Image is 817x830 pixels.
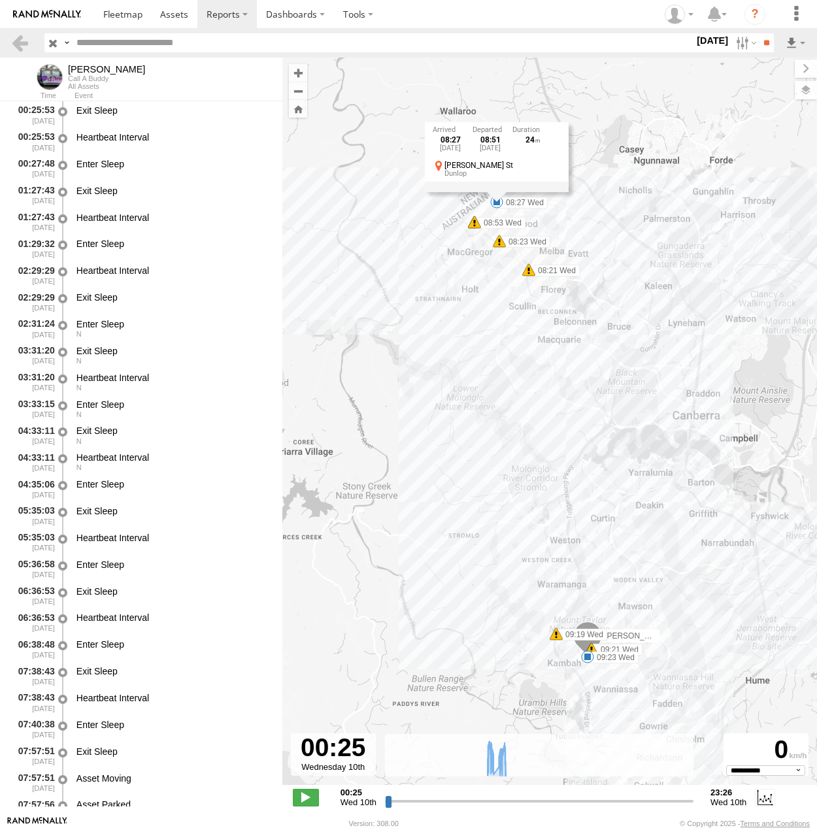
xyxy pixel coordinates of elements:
[10,637,56,661] div: 06:38:48 [DATE]
[76,463,82,471] span: Heading: 9
[341,797,376,807] span: Wed 10th Sep 2025
[76,318,270,330] div: Enter Sleep
[588,652,639,663] label: 09:23 Wed
[741,820,810,827] a: Terms and Conditions
[10,503,56,527] div: 05:35:03 [DATE]
[10,450,56,474] div: 04:33:11 [DATE]
[76,384,82,391] span: Heading: 7
[76,478,270,490] div: Enter Sleep
[660,5,698,24] div: Helen Mason
[76,452,270,463] div: Heartbeat Interval
[68,75,145,82] div: Call A Buddy
[76,105,270,116] div: Exit Sleep
[68,82,145,90] div: All Assets
[10,103,56,127] div: 00:25:53 [DATE]
[76,131,270,143] div: Heartbeat Interval
[694,33,731,48] label: [DATE]
[10,584,56,608] div: 06:36:53 [DATE]
[725,735,807,765] div: 0
[10,690,56,714] div: 07:38:43 [DATE]
[76,559,270,571] div: Enter Sleep
[10,744,56,768] div: 07:57:51 [DATE]
[710,788,746,797] strong: 23:26
[444,161,561,170] div: [PERSON_NAME] St
[13,10,81,19] img: rand-logo.svg
[76,345,270,357] div: Exit Sleep
[605,631,669,640] span: [PERSON_NAME]
[592,644,642,656] label: 09:21 Wed
[75,93,282,99] div: Event
[76,692,270,704] div: Heartbeat Interval
[76,399,270,410] div: Enter Sleep
[10,33,29,52] a: Back to previous Page
[10,316,56,340] div: 02:31:24 [DATE]
[289,100,307,118] button: Zoom Home
[525,135,540,144] span: 24
[556,629,607,640] label: 09:19 Wed
[76,372,270,384] div: Heartbeat Interval
[289,82,307,100] button: Zoom out
[10,237,56,261] div: 01:29:32 [DATE]
[76,330,82,338] span: Heading: 7
[76,158,270,170] div: Enter Sleep
[10,156,56,180] div: 00:27:48 [DATE]
[10,530,56,554] div: 05:35:03 [DATE]
[76,425,270,437] div: Exit Sleep
[10,93,56,99] div: Time
[76,719,270,731] div: Enter Sleep
[10,557,56,581] div: 05:36:58 [DATE]
[76,185,270,197] div: Exit Sleep
[349,820,399,827] div: Version: 308.00
[293,789,319,806] label: Play/Stop
[76,772,270,784] div: Asset Moving
[10,610,56,635] div: 06:36:53 [DATE]
[76,532,270,544] div: Heartbeat Interval
[497,197,548,208] label: 08:27 Wed
[10,476,56,501] div: 04:35:06 [DATE]
[76,612,270,623] div: Heartbeat Interval
[10,423,56,448] div: 04:33:11 [DATE]
[76,238,270,250] div: Enter Sleep
[10,370,56,394] div: 03:31:20 [DATE]
[744,4,765,25] i: ?
[76,357,82,365] span: Heading: 7
[433,135,469,144] div: 08:27
[7,817,67,830] a: Visit our Website
[76,410,82,418] span: Heading: 9
[76,665,270,677] div: Exit Sleep
[680,820,810,827] div: © Copyright 2025 -
[10,263,56,287] div: 02:29:29 [DATE]
[76,291,270,303] div: Exit Sleep
[444,170,561,178] div: Dunlop
[76,265,270,276] div: Heartbeat Interval
[10,129,56,154] div: 00:25:53 [DATE]
[499,236,550,248] label: 08:23 Wed
[10,397,56,421] div: 03:33:15 [DATE]
[731,33,759,52] label: Search Filter Options
[10,343,56,367] div: 03:31:20 [DATE]
[289,64,307,82] button: Zoom in
[10,771,56,795] div: 07:57:51 [DATE]
[433,144,469,152] div: [DATE]
[473,135,509,144] div: 08:51
[76,799,270,810] div: Asset Parked
[76,437,82,445] span: Heading: 9
[76,586,270,597] div: Exit Sleep
[10,797,56,822] div: 07:57:56 [DATE]
[76,212,270,224] div: Heartbeat Interval
[61,33,72,52] label: Search Query
[10,717,56,741] div: 07:40:38 [DATE]
[10,290,56,314] div: 02:29:29 [DATE]
[10,183,56,207] div: 01:27:43 [DATE]
[68,64,145,75] div: Kyle - View Asset History
[10,663,56,688] div: 07:38:43 [DATE]
[473,144,509,152] div: [DATE]
[76,746,270,757] div: Exit Sleep
[10,210,56,234] div: 01:27:43 [DATE]
[341,788,376,797] strong: 00:25
[710,797,746,807] span: Wed 10th Sep 2025
[784,33,807,52] label: Export results as...
[76,505,270,517] div: Exit Sleep
[475,217,525,229] label: 08:53 Wed
[76,639,270,650] div: Enter Sleep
